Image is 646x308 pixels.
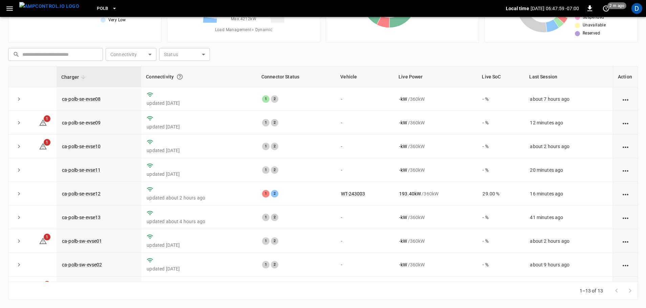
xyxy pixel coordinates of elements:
button: set refresh interval [601,3,611,14]
div: / 360 kW [399,143,472,150]
p: Local time [506,5,529,12]
p: - kW [399,167,407,173]
button: expand row [14,141,24,151]
a: ca-polb-se-evse11 [62,167,101,173]
div: action cell options [621,261,630,268]
p: [DATE] 06:47:59 -07:00 [531,5,579,12]
p: 193.40 kW [399,190,421,197]
div: 1 [262,166,270,174]
div: action cell options [621,167,630,173]
p: updated about 2 hours ago [147,194,251,201]
td: - % [477,277,524,300]
span: 1 [44,115,50,122]
div: action cell options [621,190,630,197]
a: ca-polb-se-evse10 [62,144,101,149]
span: PoLB [97,5,108,13]
a: ca-polb-sw-evse01 [62,238,102,244]
td: 20 minutes ago [524,158,613,182]
span: Max. 4212 kW [231,16,256,23]
th: Last Session [524,67,613,87]
td: - % [477,229,524,253]
div: action cell options [621,238,630,244]
span: 2 m ago [607,2,626,9]
a: ca-polb-se-evse13 [62,215,101,220]
a: ca-polb-se-evse09 [62,120,101,125]
div: 2 [271,119,278,126]
img: ampcontrol.io logo [19,2,79,10]
button: expand row [14,189,24,199]
div: / 360 kW [399,119,472,126]
td: - % [477,111,524,135]
div: 2 [271,190,278,197]
p: updated about 4 hours ago [147,218,251,225]
span: Suspended [583,14,604,21]
div: 1 [262,190,270,197]
div: / 360 kW [399,214,472,221]
td: 29.00 % [477,182,524,206]
div: / 360 kW [399,238,472,244]
span: 1 [44,139,50,146]
td: about 7 hours ago [524,277,613,300]
div: action cell options [621,96,630,102]
button: expand row [14,236,24,246]
span: Load Management = Dynamic [215,27,273,33]
a: 1 [39,119,47,125]
a: ca-polb-se-evse12 [62,191,101,196]
button: PoLB [94,2,120,15]
div: 2 [271,214,278,221]
a: 1 [39,143,47,149]
td: - [336,206,394,229]
div: action cell options [621,214,630,221]
div: 1 [262,214,270,221]
td: - % [477,253,524,277]
p: updated [DATE] [147,171,251,177]
td: - % [477,206,524,229]
div: / 360 kW [399,261,472,268]
td: - [336,111,394,135]
p: updated [DATE] [147,123,251,130]
td: - [336,277,394,300]
p: updated [DATE] [147,242,251,248]
td: - [336,87,394,111]
div: 1 [262,261,270,268]
td: about 2 hours ago [524,135,613,158]
p: - kW [399,214,407,221]
div: 2 [271,261,278,268]
a: 1 [39,238,47,243]
span: 1 [44,234,50,240]
span: Unavailable [583,22,606,29]
button: expand row [14,118,24,128]
th: Live SoC [477,67,524,87]
span: Reserved [583,30,600,37]
td: 16 minutes ago [524,182,613,206]
td: about 7 hours ago [524,87,613,111]
td: - % [477,158,524,182]
div: 2 [271,143,278,150]
th: Connector Status [257,67,336,87]
a: ca-polb-sw-evse02 [62,262,102,267]
td: 41 minutes ago [524,206,613,229]
p: - kW [399,143,407,150]
th: Action [613,67,638,87]
button: expand row [14,94,24,104]
p: updated [DATE] [147,147,251,154]
div: / 360 kW [399,190,472,197]
a: WT-243003 [341,191,365,196]
td: - [336,229,394,253]
span: Charger [61,73,88,81]
span: Very Low [108,17,126,24]
p: updated [DATE] [147,100,251,106]
button: Connection between the charger and our software. [174,71,186,83]
td: - [336,158,394,182]
div: 1 [262,95,270,103]
p: updated [DATE] [147,265,251,272]
div: 1 [262,119,270,126]
button: expand row [14,165,24,175]
div: 1 [262,143,270,150]
a: ca-polb-se-evse08 [62,96,101,102]
td: - [336,135,394,158]
div: / 360 kW [399,96,472,102]
td: - [336,253,394,277]
td: - % [477,87,524,111]
div: 1 [262,237,270,245]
